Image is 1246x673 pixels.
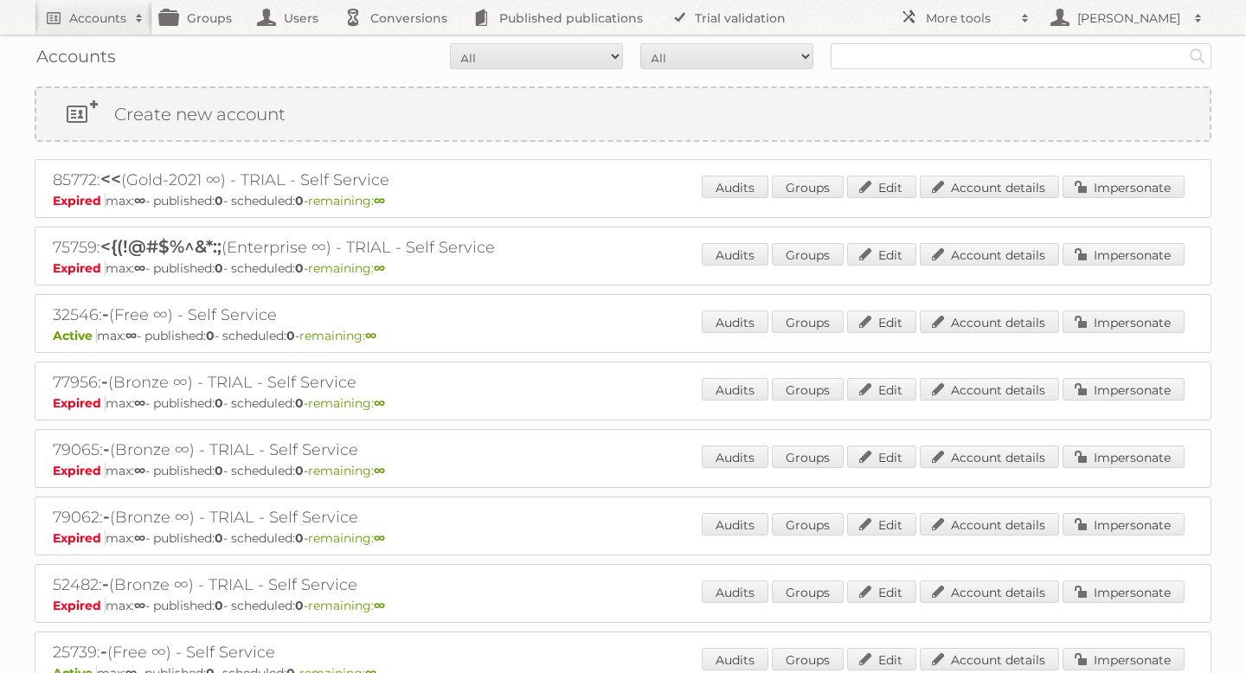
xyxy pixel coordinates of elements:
[102,304,109,324] span: -
[215,260,223,276] strong: 0
[53,328,97,343] span: Active
[295,193,304,208] strong: 0
[134,530,145,546] strong: ∞
[847,243,916,266] a: Edit
[702,378,768,401] a: Audits
[53,439,658,461] h2: 79065: (Bronze ∞) - TRIAL - Self Service
[374,598,385,613] strong: ∞
[308,530,385,546] span: remaining:
[847,311,916,333] a: Edit
[920,378,1059,401] a: Account details
[53,641,658,663] h2: 25739: (Free ∞) - Self Service
[772,311,844,333] a: Groups
[53,169,658,191] h2: 85772: (Gold-2021 ∞) - TRIAL - Self Service
[53,304,658,326] h2: 32546: (Free ∞) - Self Service
[772,513,844,535] a: Groups
[53,598,106,613] span: Expired
[299,328,376,343] span: remaining:
[702,580,768,603] a: Audits
[308,260,385,276] span: remaining:
[772,176,844,198] a: Groups
[125,328,137,343] strong: ∞
[1063,378,1185,401] a: Impersonate
[702,648,768,670] a: Audits
[53,530,106,546] span: Expired
[53,463,1193,478] p: max: - published: - scheduled: -
[100,236,222,257] span: <{(!@#$%^&*:;
[847,648,916,670] a: Edit
[53,260,106,276] span: Expired
[920,513,1059,535] a: Account details
[847,513,916,535] a: Edit
[308,598,385,613] span: remaining:
[103,439,110,459] span: -
[295,463,304,478] strong: 0
[215,193,223,208] strong: 0
[702,243,768,266] a: Audits
[53,193,1193,208] p: max: - published: - scheduled: -
[53,371,658,394] h2: 77956: (Bronze ∞) - TRIAL - Self Service
[1063,176,1185,198] a: Impersonate
[102,574,109,594] span: -
[374,193,385,208] strong: ∞
[772,648,844,670] a: Groups
[772,445,844,468] a: Groups
[53,598,1193,613] p: max: - published: - scheduled: -
[134,598,145,613] strong: ∞
[53,328,1193,343] p: max: - published: - scheduled: -
[1073,10,1185,27] h2: [PERSON_NAME]
[100,641,107,662] span: -
[53,574,658,596] h2: 52482: (Bronze ∞) - TRIAL - Self Service
[308,193,385,208] span: remaining:
[215,598,223,613] strong: 0
[772,580,844,603] a: Groups
[920,243,1059,266] a: Account details
[53,193,106,208] span: Expired
[847,176,916,198] a: Edit
[206,328,215,343] strong: 0
[772,378,844,401] a: Groups
[53,236,658,259] h2: 75759: (Enterprise ∞) - TRIAL - Self Service
[702,445,768,468] a: Audits
[926,10,1012,27] h2: More tools
[374,260,385,276] strong: ∞
[920,648,1059,670] a: Account details
[286,328,295,343] strong: 0
[920,580,1059,603] a: Account details
[69,10,126,27] h2: Accounts
[1185,43,1211,69] input: Search
[53,530,1193,546] p: max: - published: - scheduled: -
[36,88,1210,140] a: Create new account
[134,463,145,478] strong: ∞
[134,395,145,411] strong: ∞
[702,513,768,535] a: Audits
[53,260,1193,276] p: max: - published: - scheduled: -
[920,445,1059,468] a: Account details
[920,176,1059,198] a: Account details
[1063,513,1185,535] a: Impersonate
[1063,243,1185,266] a: Impersonate
[295,530,304,546] strong: 0
[295,395,304,411] strong: 0
[847,445,916,468] a: Edit
[365,328,376,343] strong: ∞
[53,506,658,529] h2: 79062: (Bronze ∞) - TRIAL - Self Service
[101,371,108,392] span: -
[53,395,106,411] span: Expired
[295,260,304,276] strong: 0
[702,311,768,333] a: Audits
[308,463,385,478] span: remaining:
[374,463,385,478] strong: ∞
[1063,580,1185,603] a: Impersonate
[215,395,223,411] strong: 0
[215,463,223,478] strong: 0
[920,311,1059,333] a: Account details
[374,395,385,411] strong: ∞
[134,260,145,276] strong: ∞
[53,463,106,478] span: Expired
[1063,311,1185,333] a: Impersonate
[772,243,844,266] a: Groups
[215,530,223,546] strong: 0
[134,193,145,208] strong: ∞
[295,598,304,613] strong: 0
